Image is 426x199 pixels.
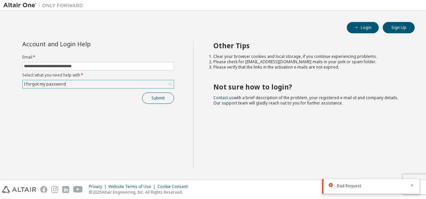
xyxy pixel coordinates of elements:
h2: Other Tips [213,41,403,50]
div: Account and Login Help [22,41,144,47]
label: Email [22,55,174,60]
button: Login [347,22,379,33]
button: Sign Up [383,22,415,33]
div: Website Terms of Use [108,184,157,189]
div: Cookie Consent [157,184,192,189]
img: Altair One [3,2,87,9]
label: Select what you need help with [22,73,174,78]
li: Please check for [EMAIL_ADDRESS][DOMAIN_NAME] mails in your junk or spam folder. [213,59,403,65]
h2: Not sure how to login? [213,83,403,91]
img: altair_logo.svg [2,186,36,193]
li: Please verify that the links in the activation e-mails are not expired. [213,65,403,70]
img: facebook.svg [40,186,47,193]
span: with a brief description of the problem, your registered e-mail id and company details. Our suppo... [213,95,398,106]
img: linkedin.svg [62,186,69,193]
a: Contact us [213,95,234,100]
li: Clear your browser cookies and local storage, if you continue experiencing problems. [213,54,403,59]
div: I forgot my password [23,81,67,88]
img: youtube.svg [73,186,83,193]
span: Bad Request [337,183,361,189]
button: Submit [142,93,174,104]
div: I forgot my password [23,80,174,88]
img: instagram.svg [51,186,58,193]
p: © 2025 Altair Engineering, Inc. All Rights Reserved. [89,189,192,195]
div: Privacy [89,184,108,189]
